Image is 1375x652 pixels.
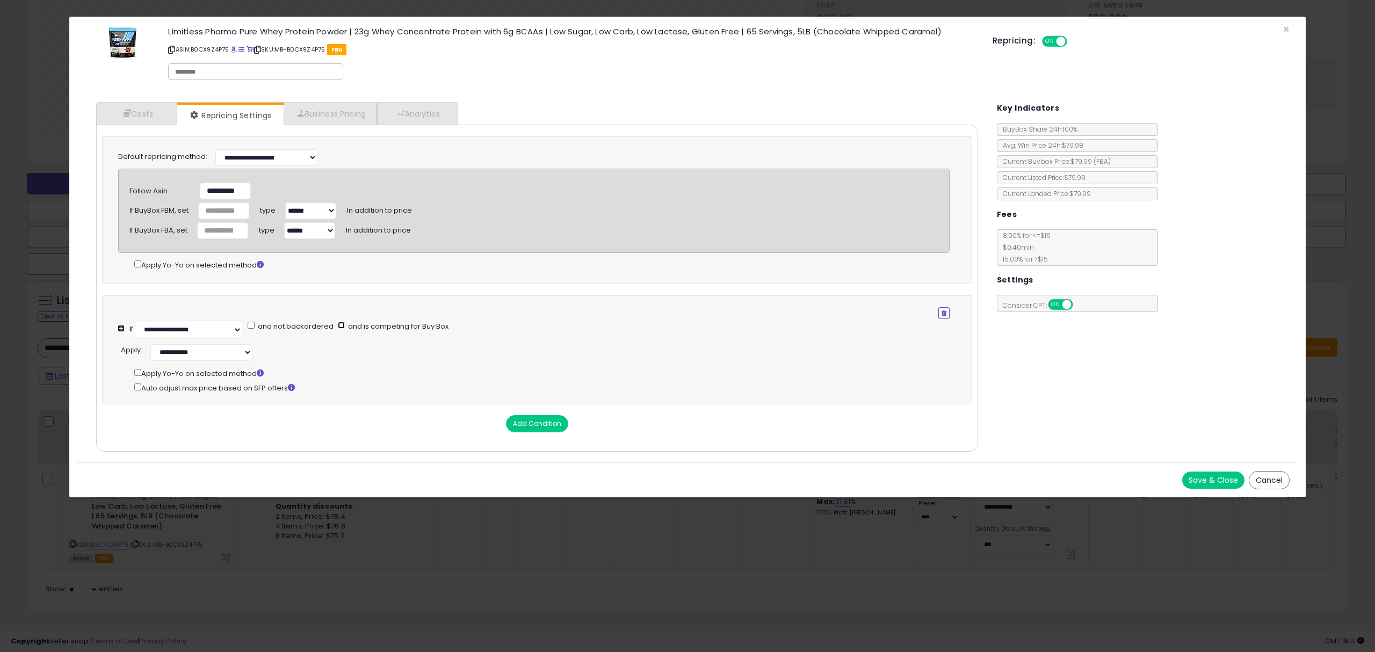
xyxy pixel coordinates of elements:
[346,221,411,235] span: In addition to price
[347,201,412,215] span: In addition to price
[121,342,142,356] div: :
[993,37,1036,45] h5: Repricing:
[346,321,448,331] span: and is competing for Buy Box
[997,173,1085,182] span: Current Listed Price: $79.99
[997,243,1034,252] span: $0.40 min
[256,321,334,331] span: and not backordered
[118,152,207,162] label: Default repricing method:
[1249,471,1290,489] button: Cancel
[1071,300,1088,309] span: OFF
[134,258,950,271] div: Apply Yo-Yo on selected method
[259,221,274,235] span: type
[134,367,967,379] div: Apply Yo-Yo on selected method
[997,102,1060,115] h5: Key Indicators
[997,141,1083,150] span: Avg. Win Price 24h: $79.98
[1094,157,1111,166] span: ( FBA )
[247,45,252,54] a: Your listing only
[1049,300,1062,309] span: ON
[1066,37,1083,46] span: OFF
[284,103,378,125] a: Business Pricing
[1283,21,1290,37] span: ×
[1182,472,1244,489] button: Save & Close
[997,208,1017,221] h5: Fees
[231,45,237,54] a: BuyBox page
[997,301,1087,310] span: Consider CPT:
[1070,157,1111,166] span: $79.99
[997,189,1091,198] span: Current Landed Price: $79.99
[942,310,946,316] i: Remove Condition
[997,231,1051,264] span: 8.00 % for <= $15
[97,103,177,125] a: Costs
[997,125,1077,134] span: BuyBox Share 24h: 100%
[129,183,192,197] div: Follow Asin:
[377,103,457,125] a: Analytics
[506,415,568,432] button: Add Condition
[129,222,187,236] div: If BuyBox FBA, set
[177,105,283,126] a: Repricing Settings
[134,381,967,394] div: Auto adjust max price based on SFP offers
[997,255,1048,264] span: 15.00 % for > $15
[997,157,1111,166] span: Current Buybox Price:
[327,44,347,55] span: FBA
[260,201,276,215] span: type
[238,45,244,54] a: All offer listings
[1043,37,1056,46] span: ON
[168,41,976,58] p: ASIN: B0CX9Z4P75 | SKU: MB-B0CX9Z4P75
[129,202,189,216] div: If BuyBox FBM, set
[121,345,141,355] span: Apply
[168,27,976,35] h3: Limitless Pharma Pure Whey Protein Powder | 23g Whey Concentrate Protein with 6g BCAAs | Low Suga...
[997,273,1033,287] h5: Settings
[107,27,138,60] img: 41qiHyNb7KL._SL60_.jpg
